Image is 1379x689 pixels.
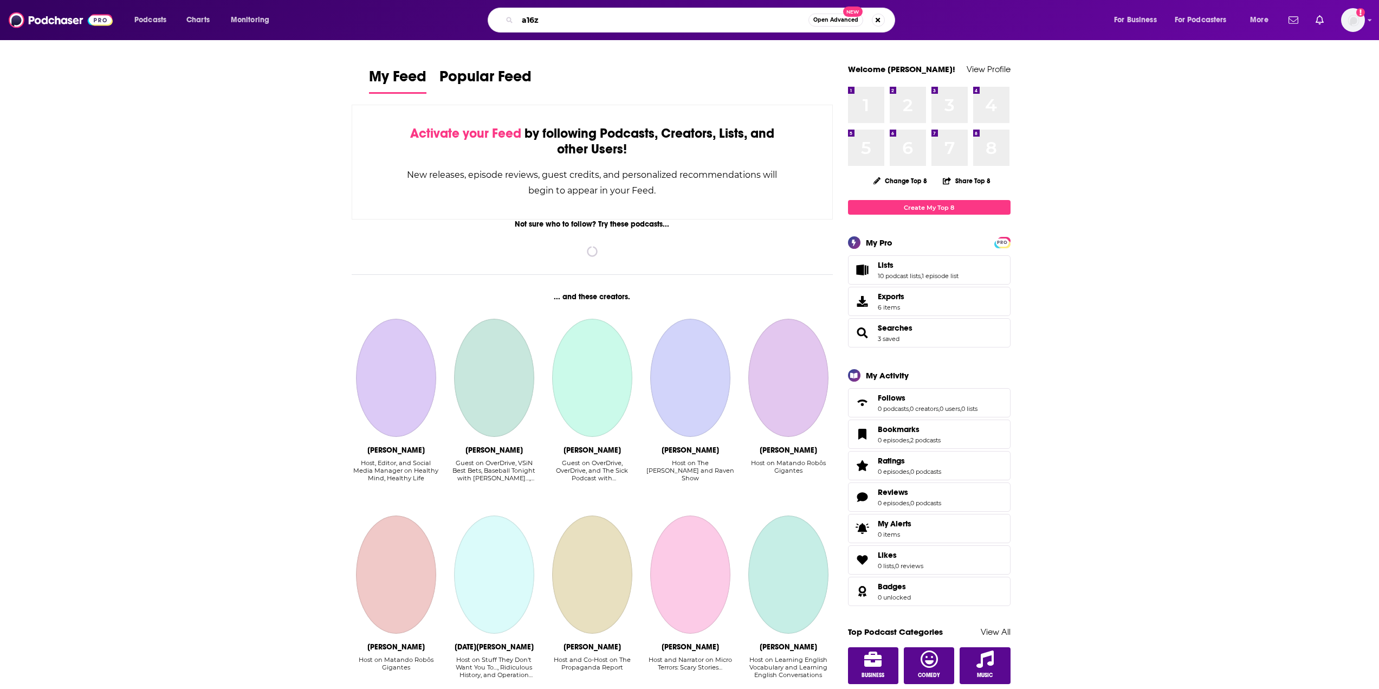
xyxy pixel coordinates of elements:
div: Monica Perez [564,642,621,652]
div: ... and these creators. [352,292,833,301]
a: 0 episodes [878,468,909,475]
div: New releases, episode reviews, guest credits, and personalized recommendations will begin to appe... [406,167,779,198]
a: 0 reviews [895,562,923,570]
a: 0 lists [878,562,894,570]
span: Music [977,672,993,679]
a: 0 podcasts [910,468,941,475]
span: , [921,272,922,280]
a: Welcome [PERSON_NAME]! [848,64,955,74]
span: Exports [878,292,904,301]
div: Steve Phillips [465,446,523,455]
a: 0 episodes [878,436,909,444]
a: Rob Carter [748,516,828,634]
div: Host on Learning English Vocabulary and Learning English Conversations [743,656,833,679]
div: Guest on OverDrive, VSiN Best Bets, Baseball Tonight with Buster…, OverDrive, and The Dan Patrick... [449,459,539,482]
span: Likes [878,550,897,560]
div: Host and Co-Host on The Propaganda Report [547,656,637,679]
a: Avik Chakraborty [356,319,436,437]
span: Comedy [918,672,940,679]
a: Likes [878,550,923,560]
div: Host on Matando Robôs Gigantes [743,459,833,474]
div: Guest on OverDrive, VSiN Best Bets, Baseball Tonight with [PERSON_NAME]…, OverDrive, and The [PER... [449,459,539,482]
span: PRO [996,239,1009,247]
span: My Feed [369,67,426,92]
div: Darren Marlar [662,642,719,652]
a: 0 unlocked [878,594,911,601]
a: 0 users [940,405,960,413]
button: open menu [1242,11,1282,29]
div: Host, Editor, and Social Media Manager on Healthy Mind, Healthy Life [352,459,441,482]
span: , [909,405,910,413]
div: My Activity [866,370,909,381]
a: PRO [996,238,1009,246]
div: by following Podcasts, Creators, Lists, and other Users! [406,126,779,157]
div: Host on Matando Robôs Gigantes [743,459,833,482]
span: Exports [852,294,873,309]
a: Mike Johnson [552,319,632,437]
a: Diogo Braga [748,319,828,437]
a: Popular Feed [439,67,532,94]
span: Likes [848,545,1011,575]
button: Share Top 8 [942,170,991,191]
a: Business [848,647,899,684]
a: Top Podcast Categories [848,627,943,637]
span: Lists [848,255,1011,285]
span: Ratings [848,451,1011,480]
div: Host and Co-Host on The Propaganda Report [547,656,637,671]
a: Exports [848,287,1011,316]
span: Ratings [878,456,905,466]
a: 0 podcasts [910,499,941,507]
a: Likes [852,552,873,568]
a: Ratings [852,458,873,473]
a: 0 episodes [878,499,909,507]
a: Comedy [904,647,955,684]
a: Darren Marlar [650,516,730,634]
a: Follows [878,393,977,403]
img: Podchaser - Follow, Share and Rate Podcasts [9,10,113,30]
a: Noel Brown [454,516,534,634]
span: For Podcasters [1175,12,1227,28]
span: For Business [1114,12,1157,28]
span: , [938,405,940,413]
div: Anna Zap [662,446,719,455]
div: Avik Chakraborty [367,446,425,455]
input: Search podcasts, credits, & more... [517,11,808,29]
span: New [843,7,863,17]
a: Reviews [878,487,941,497]
a: Bookmarks [878,424,941,434]
a: Searches [852,325,873,340]
div: Host on Matando Robôs Gigantes [352,656,441,679]
button: open menu [127,11,180,29]
a: Charts [179,11,216,29]
div: Beto Duque Estrada [367,642,425,652]
span: Bookmarks [848,420,1011,449]
span: Reviews [878,487,908,497]
span: Monitoring [231,12,269,28]
a: Lists [852,262,873,278]
div: Host on The [PERSON_NAME] and Raven Show [645,459,735,482]
a: Searches [878,323,912,333]
span: , [960,405,961,413]
a: 3 saved [878,335,899,343]
a: My Alerts [848,514,1011,543]
a: My Feed [369,67,426,94]
span: , [909,436,910,444]
span: Badges [848,577,1011,606]
div: Guest on OverDrive, OverDrive, and The Sick Podcast with Tony M… [547,459,637,482]
div: Rob Carter [760,642,817,652]
div: Host on The Anna and Raven Show [645,459,735,482]
a: 10 podcast lists [878,272,921,280]
a: Bookmarks [852,427,873,442]
span: 0 items [878,531,911,538]
span: Open Advanced [813,17,858,23]
div: Mike Johnson [564,446,621,455]
span: My Alerts [852,521,873,536]
a: 1 episode list [922,272,959,280]
a: Create My Top 8 [848,200,1011,215]
span: Reviews [848,482,1011,512]
a: Lists [878,260,959,270]
a: 0 lists [961,405,977,413]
